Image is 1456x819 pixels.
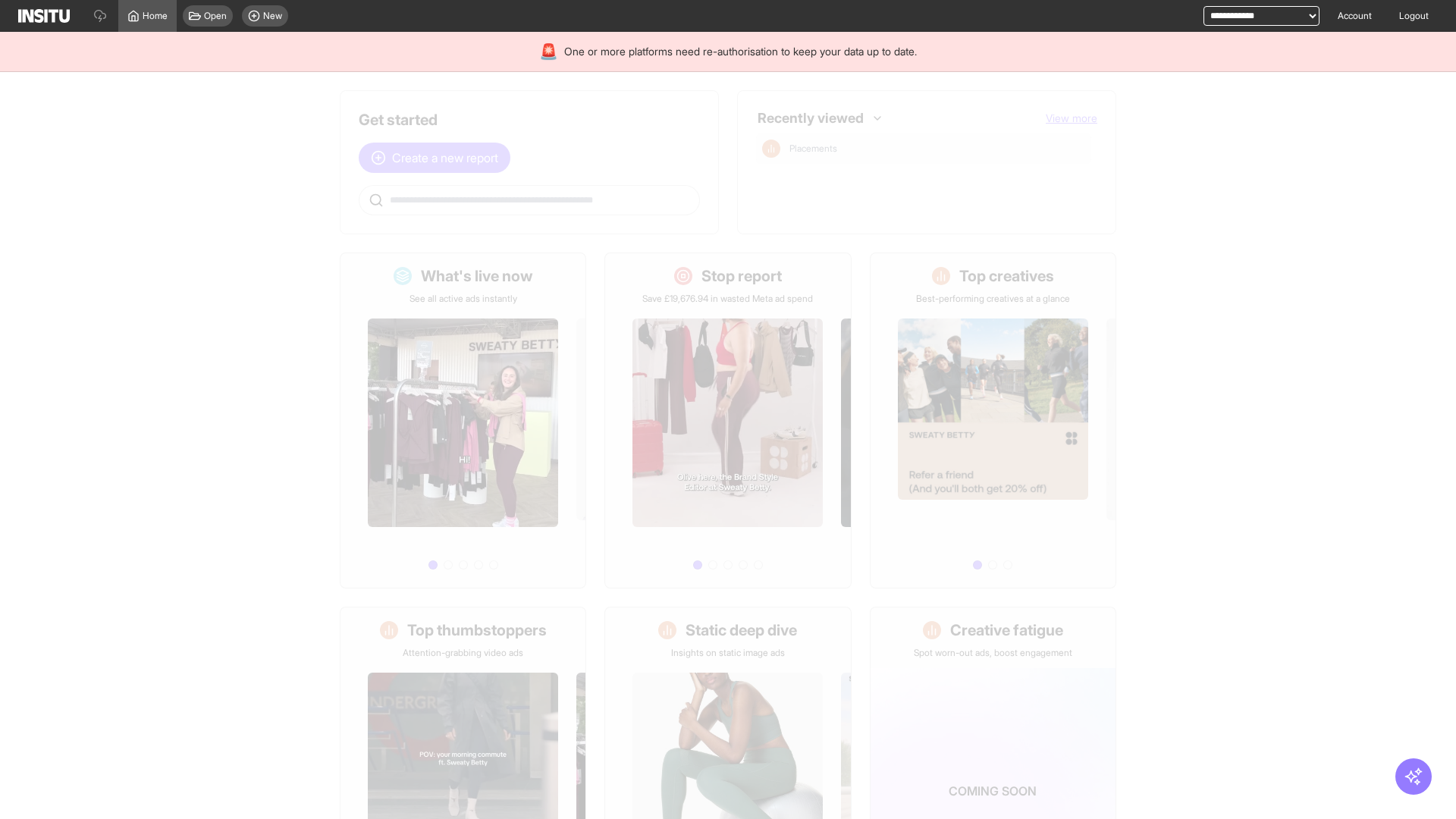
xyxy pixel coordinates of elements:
[18,9,70,23] img: Logo
[204,10,227,22] span: Open
[539,41,558,62] div: 🚨
[564,44,917,59] span: One or more platforms need re-authorisation to keep your data up to date.
[263,10,282,22] span: New
[143,10,168,22] span: Home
